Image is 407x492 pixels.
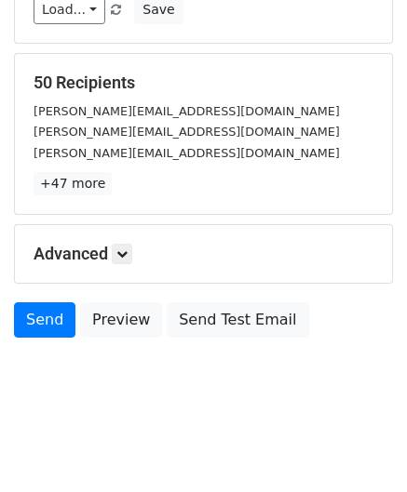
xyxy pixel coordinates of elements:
[34,73,373,93] h5: 50 Recipients
[34,244,373,264] h5: Advanced
[34,104,340,118] small: [PERSON_NAME][EMAIL_ADDRESS][DOMAIN_NAME]
[34,125,340,139] small: [PERSON_NAME][EMAIL_ADDRESS][DOMAIN_NAME]
[167,302,308,338] a: Send Test Email
[34,146,340,160] small: [PERSON_NAME][EMAIL_ADDRESS][DOMAIN_NAME]
[14,302,75,338] a: Send
[34,172,112,195] a: +47 more
[314,403,407,492] iframe: Chat Widget
[80,302,162,338] a: Preview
